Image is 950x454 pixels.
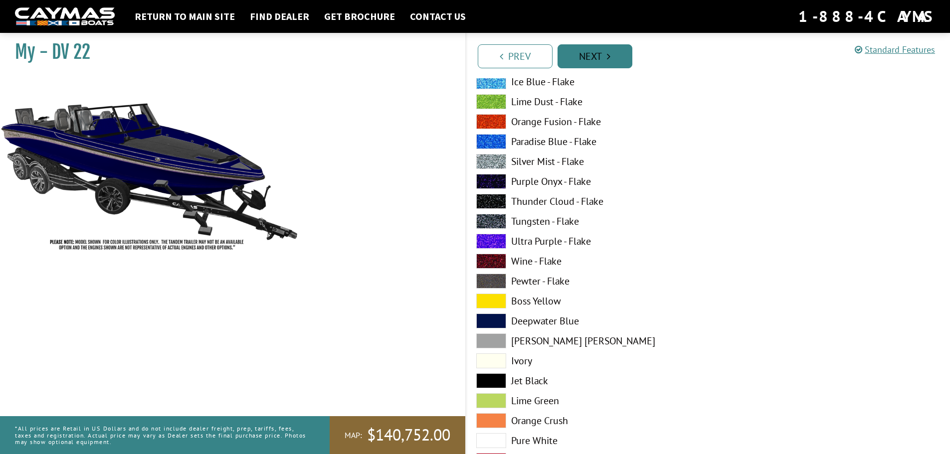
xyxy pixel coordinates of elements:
label: Paradise Blue - Flake [476,134,698,149]
a: Prev [478,44,553,68]
label: Pewter - Flake [476,274,698,289]
label: Pure White [476,433,698,448]
label: Orange Crush [476,413,698,428]
label: Ivory [476,353,698,368]
label: Purple Onyx - Flake [476,174,698,189]
label: Ultra Purple - Flake [476,234,698,249]
label: Orange Fusion - Flake [476,114,698,129]
a: Standard Features [855,44,935,55]
div: 1-888-4CAYMAS [798,5,935,27]
label: Ice Blue - Flake [476,74,698,89]
label: Lime Green [476,393,698,408]
span: MAP: [345,430,362,441]
label: Thunder Cloud - Flake [476,194,698,209]
a: Find Dealer [245,10,314,23]
img: white-logo-c9c8dbefe5ff5ceceb0f0178aa75bf4bb51f6bca0971e226c86eb53dfe498488.png [15,7,115,26]
a: Contact Us [405,10,471,23]
span: $140,752.00 [367,425,450,446]
a: Next [558,44,632,68]
label: [PERSON_NAME] [PERSON_NAME] [476,333,698,348]
a: Return to main site [130,10,240,23]
a: MAP:$140,752.00 [330,416,465,454]
p: *All prices are Retail in US Dollars and do not include dealer freight, prep, tariffs, fees, taxe... [15,420,307,450]
label: Boss Yellow [476,294,698,308]
label: Silver Mist - Flake [476,154,698,169]
label: Lime Dust - Flake [476,94,698,109]
label: Jet Black [476,373,698,388]
label: Wine - Flake [476,254,698,269]
label: Tungsten - Flake [476,214,698,229]
h1: My - DV 22 [15,41,440,63]
label: Deepwater Blue [476,313,698,328]
a: Get Brochure [319,10,400,23]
